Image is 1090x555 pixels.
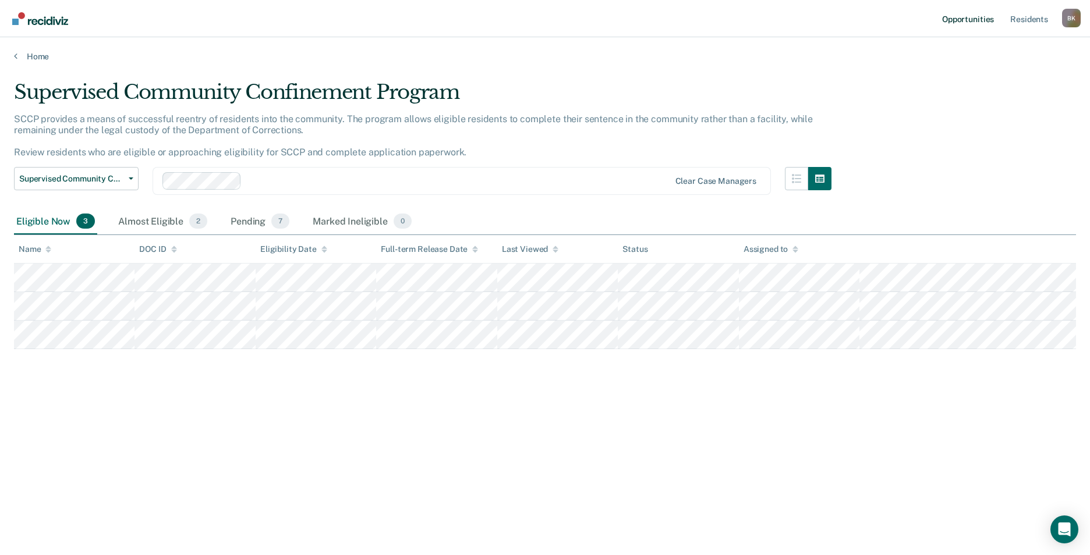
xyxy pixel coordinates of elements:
[260,244,327,254] div: Eligibility Date
[622,244,647,254] div: Status
[1062,9,1081,27] button: Profile dropdown button
[381,244,478,254] div: Full-term Release Date
[1062,9,1081,27] div: B K
[14,51,1076,62] a: Home
[14,113,813,158] p: SCCP provides a means of successful reentry of residents into the community. The program allows e...
[139,244,176,254] div: DOC ID
[14,209,97,234] div: Eligible Now3
[116,209,210,234] div: Almost Eligible2
[744,244,798,254] div: Assigned to
[19,174,124,184] span: Supervised Community Confinement Program
[1050,515,1078,543] div: Open Intercom Messenger
[189,214,207,229] span: 2
[19,244,51,254] div: Name
[394,214,412,229] span: 0
[12,12,68,25] img: Recidiviz
[228,209,292,234] div: Pending7
[14,167,139,190] button: Supervised Community Confinement Program
[271,214,289,229] span: 7
[310,209,414,234] div: Marked Ineligible0
[14,80,831,113] div: Supervised Community Confinement Program
[675,176,756,186] div: Clear case managers
[76,214,95,229] span: 3
[502,244,558,254] div: Last Viewed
